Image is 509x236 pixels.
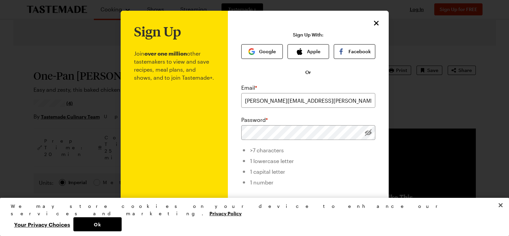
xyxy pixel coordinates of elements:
div: Privacy [11,203,493,231]
button: Close [372,19,381,27]
h1: Sign Up [134,24,181,39]
button: Your Privacy Choices [11,217,73,231]
button: Close [493,198,508,213]
p: Sign Up With: [293,32,323,37]
label: Email [241,84,257,92]
label: Password [241,116,268,124]
span: >7 characters [250,147,284,153]
button: Google [241,44,283,59]
span: Or [305,69,311,76]
button: Ok [73,217,122,231]
span: 1 lowercase letter [250,158,294,164]
span: 1 capital letter [250,168,285,175]
button: Apple [288,44,329,59]
b: over one million [144,50,187,57]
div: We may store cookies on your device to enhance our services and marketing. [11,203,493,217]
button: Facebook [334,44,375,59]
span: 1 number [250,179,273,185]
a: More information about your privacy, opens in a new tab [209,210,242,216]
